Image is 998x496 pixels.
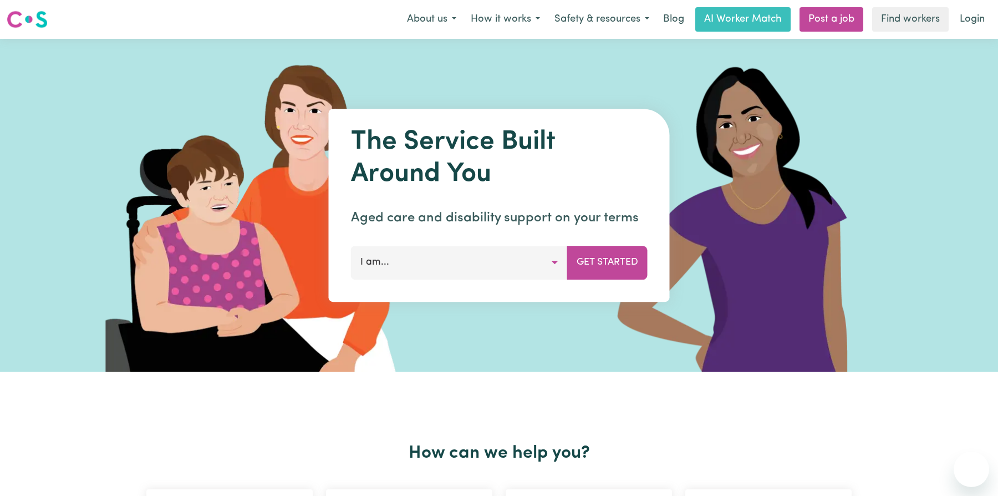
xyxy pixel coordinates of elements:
[7,7,48,32] a: Careseekers logo
[567,246,648,279] button: Get Started
[351,246,568,279] button: I am...
[547,8,656,31] button: Safety & resources
[872,7,949,32] a: Find workers
[400,8,464,31] button: About us
[140,443,858,464] h2: How can we help you?
[351,126,648,190] h1: The Service Built Around You
[954,452,989,487] iframe: Button to launch messaging window
[800,7,863,32] a: Post a job
[695,7,791,32] a: AI Worker Match
[953,7,991,32] a: Login
[656,7,691,32] a: Blog
[7,9,48,29] img: Careseekers logo
[351,208,648,228] p: Aged care and disability support on your terms
[464,8,547,31] button: How it works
